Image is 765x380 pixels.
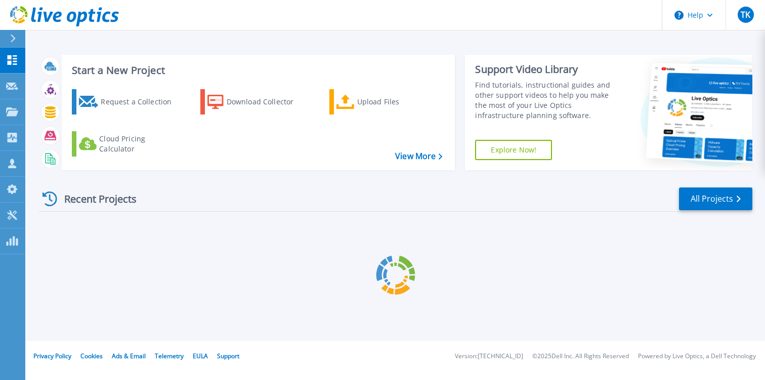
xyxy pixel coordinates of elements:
div: Recent Projects [39,186,150,211]
a: View More [395,151,442,161]
a: Telemetry [155,352,184,360]
h3: Start a New Project [72,65,442,76]
div: Request a Collection [101,92,182,112]
li: Version: [TECHNICAL_ID] [455,353,523,360]
div: Support Video Library [475,63,619,76]
a: Explore Now! [475,140,552,160]
div: Upload Files [357,92,438,112]
div: Find tutorials, instructional guides and other support videos to help you make the most of your L... [475,80,619,121]
div: Download Collector [227,92,308,112]
a: Upload Files [329,89,442,115]
a: EULA [193,352,208,360]
a: Privacy Policy [33,352,71,360]
a: Cookies [80,352,103,360]
a: Support [217,352,239,360]
a: Cloud Pricing Calculator [72,131,185,157]
li: Powered by Live Optics, a Dell Technology [638,353,756,360]
a: Ads & Email [112,352,146,360]
a: Download Collector [200,89,313,115]
a: All Projects [679,187,752,210]
li: © 2025 Dell Inc. All Rights Reserved [532,353,629,360]
a: Request a Collection [72,89,185,115]
div: Cloud Pricing Calculator [99,134,180,154]
span: TK [741,11,750,19]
